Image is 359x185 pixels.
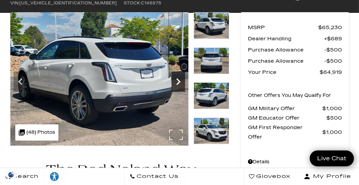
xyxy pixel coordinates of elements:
span: Glovebox [254,172,290,181]
button: Open user profile menu [296,168,359,185]
span: My Profile [310,172,351,181]
span: $500 [324,56,342,66]
img: New 2025 Crystal White Tricoat Cadillac Sport image 11 [194,12,229,39]
section: Click to Open Cookie Consent Modal [3,171,19,178]
a: GM Military Offer $1,000 [248,104,342,113]
span: Purchase Allowance [248,56,324,66]
span: Purchase Allowance [248,45,324,55]
a: Purchase Allowance $500 [248,56,342,66]
a: Your Price $64,919 [248,67,342,77]
span: GM Educator Offer [248,113,326,123]
div: Explore your accessibility options [44,171,65,182]
a: GM Educator Offer $500 [248,113,342,123]
span: Search [11,172,39,181]
div: (48) Photos [15,124,58,141]
span: $65,230 [318,23,342,32]
span: $1,000 [322,127,342,137]
span: $1,000 [322,104,342,113]
span: $500 [326,113,342,123]
a: Purchase Allowance $500 [248,45,342,55]
span: Stock: [124,1,141,5]
span: VIN: [10,1,19,5]
div: Previous [14,71,27,92]
a: MSRP $65,230 [248,23,342,32]
span: Live Chat [314,155,350,162]
a: Contact Us [124,168,184,185]
span: Dealer Handling [248,34,324,43]
img: Opt-Out Icon [3,171,19,178]
span: GM First Responder Offer [248,123,322,142]
a: Explore your accessibility options [44,168,65,185]
a: Dealer Handling $689 [248,34,342,43]
img: New 2025 Crystal White Tricoat Cadillac Sport image 11 [10,12,189,146]
span: $64,919 [320,67,342,77]
span: $500 [324,45,342,55]
p: Other Offers You May Qualify For [248,91,331,100]
span: C146975 [141,1,161,5]
a: GM First Responder Offer $1,000 [248,123,342,142]
span: MSRP [248,23,318,32]
img: New 2025 Crystal White Tricoat Cadillac Sport image 12 [194,47,229,74]
img: New 2025 Crystal White Tricoat Cadillac Sport image 14 [194,118,229,144]
div: Next [172,71,185,92]
span: Contact Us [135,172,179,181]
a: Details [248,157,342,167]
span: GM Military Offer [248,104,322,113]
span: $689 [324,34,342,43]
span: Your Price [248,67,320,77]
a: Glovebox [244,168,296,185]
img: New 2025 Crystal White Tricoat Cadillac Sport image 13 [194,82,229,109]
a: Live Chat [310,150,354,166]
span: [US_VEHICLE_IDENTIFICATION_NUMBER] [19,1,117,5]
